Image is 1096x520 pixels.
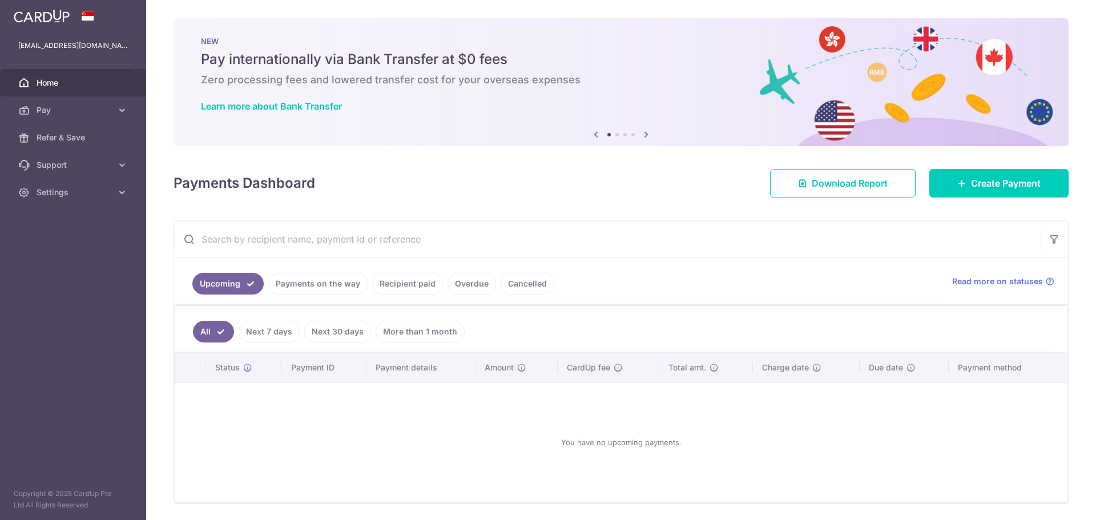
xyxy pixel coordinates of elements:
span: Amount [485,362,514,373]
a: Cancelled [501,273,554,295]
a: Recipient paid [372,273,443,295]
h5: Pay internationally via Bank Transfer at $0 fees [201,50,1041,68]
span: Total amt. [668,362,706,373]
span: Charge date [762,362,809,373]
input: Search by recipient name, payment id or reference [174,221,1041,257]
span: Due date [869,362,903,373]
a: Read more on statuses [952,276,1054,287]
span: Status [215,362,240,373]
th: Payment ID [282,353,366,382]
a: Upcoming [192,273,264,295]
span: Create Payment [971,176,1041,190]
h6: Zero processing fees and lowered transfer cost for your overseas expenses [201,73,1041,87]
span: Download Report [812,176,888,190]
span: Home [37,77,112,88]
th: Payment details [366,353,476,382]
th: Payment method [949,353,1067,382]
div: You have no upcoming payments. [188,392,1054,493]
a: Overdue [448,273,496,295]
a: Download Report [770,169,916,197]
p: [EMAIL_ADDRESS][DOMAIN_NAME] [18,40,128,51]
span: Read more on statuses [952,276,1043,287]
span: CardUp fee [567,362,610,373]
img: Bank transfer banner [174,18,1069,146]
a: All [193,321,234,342]
a: Create Payment [929,169,1069,197]
p: NEW [201,37,1041,46]
a: Learn more about Bank Transfer [201,100,342,112]
a: More than 1 month [376,321,465,342]
img: CardUp [14,9,70,23]
span: Settings [37,187,112,198]
a: Next 7 days [239,321,300,342]
span: Support [37,159,112,171]
a: Payments on the way [268,273,368,295]
a: Next 30 days [304,321,371,342]
span: Refer & Save [37,132,112,143]
h4: Payments Dashboard [174,173,315,194]
span: Pay [37,104,112,116]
